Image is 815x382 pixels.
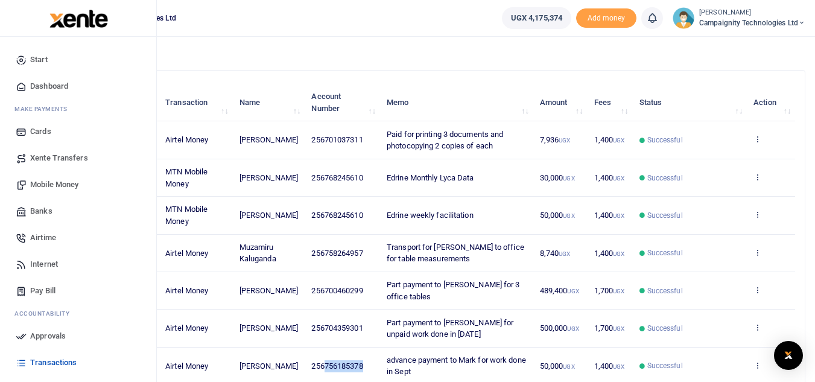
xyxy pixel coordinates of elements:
[387,318,513,339] span: Part payment to [PERSON_NAME] for unpaid work done in [DATE]
[563,175,574,182] small: UGX
[30,80,68,92] span: Dashboard
[10,224,147,251] a: Airtime
[311,211,363,220] span: 256768245610
[30,152,88,164] span: Xente Transfers
[559,250,570,257] small: UGX
[387,243,524,264] span: Transport for [PERSON_NAME] to office for table measurements
[563,363,574,370] small: UGX
[613,137,624,144] small: UGX
[311,249,363,258] span: 256758264957
[10,323,147,349] a: Approvals
[239,286,298,295] span: [PERSON_NAME]
[647,285,683,296] span: Successful
[10,171,147,198] a: Mobile Money
[576,8,636,28] span: Add money
[311,361,363,371] span: 256756185378
[613,175,624,182] small: UGX
[10,73,147,100] a: Dashboard
[10,349,147,376] a: Transactions
[30,179,78,191] span: Mobile Money
[613,325,624,332] small: UGX
[647,135,683,145] span: Successful
[10,100,147,118] li: M
[30,205,52,217] span: Banks
[10,46,147,73] a: Start
[774,341,803,370] div: Open Intercom Messenger
[613,250,624,257] small: UGX
[24,309,69,318] span: countability
[576,13,636,22] a: Add money
[10,198,147,224] a: Banks
[563,212,574,219] small: UGX
[699,8,805,18] small: [PERSON_NAME]
[21,104,68,113] span: ake Payments
[387,355,526,377] span: advance payment to Mark for work done in Sept
[387,280,520,301] span: Part payment to [PERSON_NAME] for 3 office tables
[239,211,298,220] span: [PERSON_NAME]
[594,361,625,371] span: 1,400
[30,330,66,342] span: Approvals
[613,212,624,219] small: UGX
[540,135,571,144] span: 7,936
[613,363,624,370] small: UGX
[576,8,636,28] li: Toup your wallet
[30,232,56,244] span: Airtime
[647,247,683,258] span: Successful
[594,173,625,182] span: 1,400
[159,84,233,121] th: Transaction: activate to sort column ascending
[165,323,208,333] span: Airtel Money
[540,286,579,295] span: 489,400
[540,249,571,258] span: 8,740
[613,288,624,294] small: UGX
[30,126,51,138] span: Cards
[239,243,276,264] span: Muzamiru Kaluganda
[10,251,147,278] a: Internet
[165,167,208,188] span: MTN Mobile Money
[647,323,683,334] span: Successful
[647,210,683,221] span: Successful
[305,84,380,121] th: Account Number: activate to sort column ascending
[387,130,503,151] span: Paid for printing 3 documents and photocopying 2 copies of each
[594,249,625,258] span: 1,400
[699,18,805,28] span: Campaignity Technologies Ltd
[673,7,805,29] a: profile-user [PERSON_NAME] Campaignity Technologies Ltd
[49,10,108,28] img: logo-large
[311,323,363,333] span: 256704359301
[647,173,683,183] span: Successful
[647,360,683,371] span: Successful
[233,84,305,121] th: Name: activate to sort column ascending
[311,286,363,295] span: 256700460299
[673,7,694,29] img: profile-user
[567,288,579,294] small: UGX
[533,84,588,121] th: Amount: activate to sort column ascending
[594,211,625,220] span: 1,400
[30,285,55,297] span: Pay Bill
[165,135,208,144] span: Airtel Money
[10,304,147,323] li: Ac
[594,286,625,295] span: 1,700
[387,211,474,220] span: Edrine weekly facilitation
[165,286,208,295] span: Airtel Money
[10,145,147,171] a: Xente Transfers
[559,137,570,144] small: UGX
[540,173,575,182] span: 30,000
[311,135,363,144] span: 256701037311
[239,323,298,333] span: [PERSON_NAME]
[311,173,363,182] span: 256768245610
[30,258,58,270] span: Internet
[567,325,579,332] small: UGX
[594,135,625,144] span: 1,400
[511,12,562,24] span: UGX 4,175,374
[387,173,474,182] span: Edrine Monthly Lyca Data
[239,361,298,371] span: [PERSON_NAME]
[632,84,747,121] th: Status: activate to sort column ascending
[540,323,579,333] span: 500,000
[48,13,108,22] a: logo-small logo-large logo-large
[497,7,576,29] li: Wallet ballance
[502,7,571,29] a: UGX 4,175,374
[239,173,298,182] span: [PERSON_NAME]
[10,118,147,145] a: Cards
[30,357,77,369] span: Transactions
[380,84,533,121] th: Memo: activate to sort column ascending
[165,361,208,371] span: Airtel Money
